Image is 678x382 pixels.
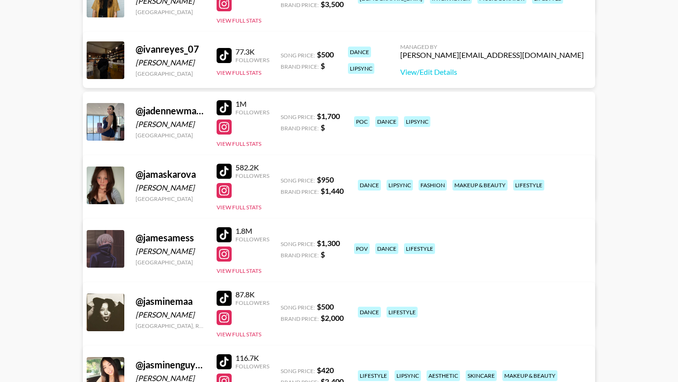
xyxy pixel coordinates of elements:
[281,315,319,322] span: Brand Price:
[321,313,344,322] strong: $ 2,000
[217,267,261,274] button: View Full Stats
[217,140,261,147] button: View Full Stats
[136,232,205,244] div: @ jamesamess
[281,63,319,70] span: Brand Price:
[348,63,374,74] div: lipsync
[217,69,261,76] button: View Full Stats
[281,1,319,8] span: Brand Price:
[217,17,261,24] button: View Full Stats
[387,307,418,318] div: lifestyle
[375,243,398,254] div: dance
[136,247,205,256] div: [PERSON_NAME]
[358,180,381,191] div: dance
[235,109,269,116] div: Followers
[358,307,381,318] div: dance
[281,113,315,120] span: Song Price:
[136,183,205,192] div: [PERSON_NAME]
[513,180,544,191] div: lifestyle
[235,226,269,236] div: 1.8M
[502,370,557,381] div: makeup & beauty
[281,304,315,311] span: Song Price:
[404,243,435,254] div: lifestyle
[136,43,205,55] div: @ ivanreyes_07
[348,47,371,57] div: dance
[317,111,340,120] strong: $ 1,700
[317,302,334,311] strong: $ 500
[136,132,205,139] div: [GEOGRAPHIC_DATA]
[427,370,460,381] div: aesthetic
[235,363,269,370] div: Followers
[419,180,447,191] div: fashion
[354,116,370,127] div: poc
[404,116,430,127] div: lipsync
[281,177,315,184] span: Song Price:
[321,250,325,259] strong: $
[321,123,325,132] strong: $
[395,370,421,381] div: lipsync
[217,331,261,338] button: View Full Stats
[136,259,205,266] div: [GEOGRAPHIC_DATA]
[281,125,319,132] span: Brand Price:
[400,50,584,60] div: [PERSON_NAME][EMAIL_ADDRESS][DOMAIN_NAME]
[136,310,205,319] div: [PERSON_NAME]
[317,239,340,247] strong: $ 1,300
[452,180,508,191] div: makeup & beauty
[136,295,205,307] div: @ jasminemaa
[217,204,261,211] button: View Full Stats
[375,116,398,127] div: dance
[281,52,315,59] span: Song Price:
[235,236,269,243] div: Followers
[235,99,269,109] div: 1M
[400,67,584,77] a: View/Edit Details
[136,359,205,371] div: @ jasminenguyener
[136,119,205,129] div: [PERSON_NAME]
[235,163,269,172] div: 582.2K
[358,370,389,381] div: lifestyle
[281,188,319,195] span: Brand Price:
[136,70,205,77] div: [GEOGRAPHIC_DATA]
[317,50,334,59] strong: $ 500
[136,322,205,329] div: [GEOGRAPHIC_DATA], Republic of
[317,366,334,374] strong: $ 420
[136,105,205,117] div: @ jadennewmannn
[235,353,269,363] div: 116.7K
[235,56,269,64] div: Followers
[321,61,325,70] strong: $
[281,367,315,374] span: Song Price:
[317,175,334,184] strong: $ 950
[235,290,269,299] div: 87.8K
[466,370,497,381] div: skincare
[354,243,370,254] div: pov
[321,186,344,195] strong: $ 1,440
[400,43,584,50] div: Managed By
[136,195,205,202] div: [GEOGRAPHIC_DATA]
[281,252,319,259] span: Brand Price:
[136,168,205,180] div: @ jamaskarova
[136,8,205,16] div: [GEOGRAPHIC_DATA]
[281,240,315,247] span: Song Price:
[235,47,269,56] div: 77.3K
[235,299,269,306] div: Followers
[235,172,269,179] div: Followers
[136,58,205,67] div: [PERSON_NAME]
[387,180,413,191] div: lipsync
